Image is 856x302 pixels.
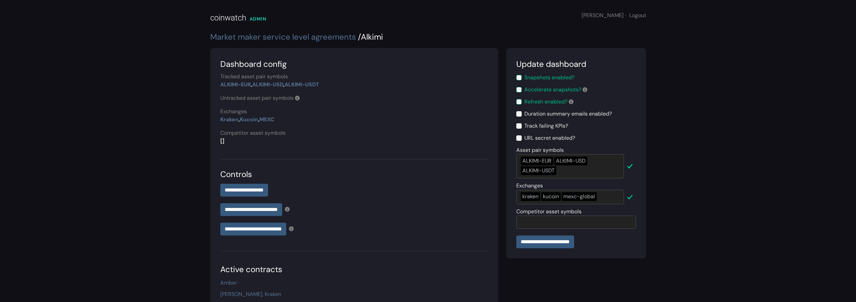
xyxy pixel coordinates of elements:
[562,192,597,201] div: mexc-global
[210,12,246,24] div: coinwatch
[220,107,247,116] label: Exchanges
[220,116,274,123] strong: , ,
[554,157,587,165] div: ALKIMI-USD
[524,86,587,94] label: Accelerate snapshots?
[524,110,612,118] label: Duration summary emails enabled?
[220,168,488,180] div: Controls
[521,166,556,175] div: ALKIMI-USDT
[220,94,300,102] label: Untracked asset pair symbols
[541,192,561,201] div: kucoin
[524,134,575,142] label: URL secret enabled?
[210,31,646,43] div: Alkimi
[358,32,361,42] span: /
[220,129,286,137] label: Competitor asset symbols
[240,116,258,123] a: Kucoin
[524,122,568,130] label: Track failing KPIs?
[516,58,636,70] div: Update dashboard
[259,116,274,123] a: MEXC
[516,146,564,154] label: Asset pair symbols
[625,12,626,19] span: ·
[220,279,239,286] a: Amber ·
[210,32,356,42] a: Market maker service level agreements
[250,15,266,23] div: ADMIN
[582,11,646,19] div: [PERSON_NAME]
[521,157,553,165] div: ALKIMI-EUR
[252,81,283,88] a: ALKIMI-USD
[516,208,582,216] label: Competitor asset symbols
[220,137,224,144] strong: []
[220,73,288,81] label: Tracked asset pair symbols
[220,81,251,88] a: ALKIMI-EUR
[220,116,238,123] a: Kraken
[516,182,543,190] label: Exchanges
[285,81,319,88] a: ALKIMI-USDT
[524,74,574,82] label: Snapshots enabled?
[220,291,281,298] a: [PERSON_NAME], Kraken
[629,12,646,19] a: Logout
[524,98,573,106] label: Refresh enabled?
[220,263,488,275] div: Active contracts
[220,81,319,88] strong: , ,
[521,192,540,201] div: kraken
[220,58,488,70] div: Dashboard config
